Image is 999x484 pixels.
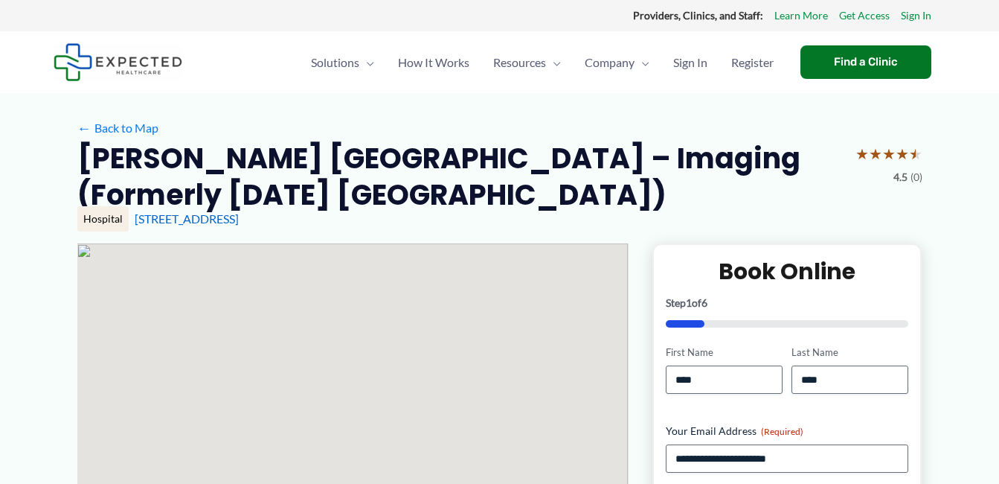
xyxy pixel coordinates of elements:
span: (0) [910,168,922,187]
span: Solutions [311,36,359,89]
span: 6 [701,296,707,309]
h2: Book Online [666,257,909,286]
a: CompanyMenu Toggle [573,36,661,89]
span: How It Works [398,36,469,89]
strong: Providers, Clinics, and Staff: [633,9,763,22]
a: SolutionsMenu Toggle [299,36,386,89]
span: 1 [686,296,692,309]
span: ★ [882,140,896,168]
span: 4.5 [893,168,908,187]
span: Company [585,36,635,89]
a: Get Access [839,6,890,25]
a: ←Back to Map [77,117,158,139]
span: ★ [909,140,922,168]
div: Hospital [77,206,129,232]
label: Your Email Address [666,424,909,439]
a: Find a Clinic [800,45,931,79]
label: First Name [666,346,783,360]
span: Resources [493,36,546,89]
span: Menu Toggle [546,36,561,89]
img: Expected Healthcare Logo - side, dark font, small [54,43,182,81]
span: ← [77,121,91,135]
a: How It Works [386,36,481,89]
a: Sign In [661,36,719,89]
span: Sign In [673,36,707,89]
a: Sign In [901,6,931,25]
h2: [PERSON_NAME] [GEOGRAPHIC_DATA] – Imaging (Formerly [DATE] [GEOGRAPHIC_DATA]) [77,140,844,214]
a: Register [719,36,786,89]
span: ★ [896,140,909,168]
nav: Primary Site Navigation [299,36,786,89]
span: Menu Toggle [359,36,374,89]
a: Learn More [774,6,828,25]
span: ★ [869,140,882,168]
label: Last Name [791,346,908,360]
p: Step of [666,298,909,308]
span: Register [731,36,774,89]
span: Menu Toggle [635,36,649,89]
span: ★ [855,140,869,168]
span: (Required) [761,426,803,437]
a: ResourcesMenu Toggle [481,36,573,89]
a: [STREET_ADDRESS] [135,211,239,226]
